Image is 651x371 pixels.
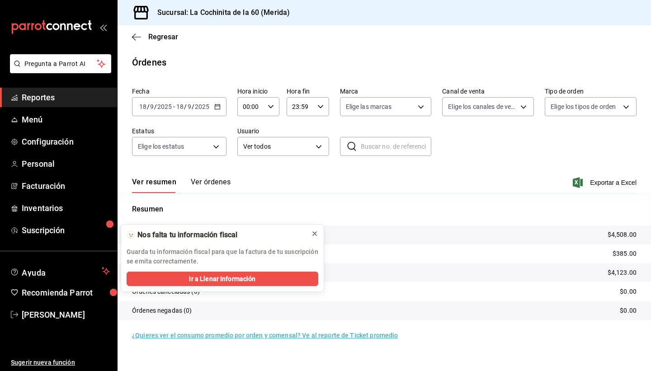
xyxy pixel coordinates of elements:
label: Canal de venta [442,88,534,94]
label: Hora fin [287,88,329,94]
a: ¿Quieres ver el consumo promedio por orden y comensal? Ve al reporte de Ticket promedio [132,332,398,339]
input: ---- [157,103,172,110]
span: / [184,103,187,110]
input: -- [150,103,154,110]
span: Elige las marcas [346,102,392,111]
div: Órdenes [132,56,166,69]
div: 🫥 Nos falta tu información fiscal [127,230,304,240]
div: navigation tabs [132,178,231,193]
label: Marca [340,88,432,94]
span: Elige los tipos de orden [551,102,616,111]
span: Menú [22,113,110,126]
input: -- [187,103,192,110]
span: Ayuda [22,266,98,277]
button: Pregunta a Parrot AI [10,54,111,73]
button: Regresar [132,33,178,41]
span: Reportes [22,91,110,103]
p: $385.00 [613,249,637,258]
span: Elige los estatus [138,142,184,151]
input: ---- [194,103,210,110]
p: $4,508.00 [608,230,637,240]
span: Pregunta a Parrot AI [24,59,97,69]
span: Configuración [22,136,110,148]
button: Exportar a Excel [575,177,637,188]
p: $0.00 [620,287,637,296]
span: Recomienda Parrot [22,286,110,299]
span: Inventarios [22,202,110,214]
label: Tipo de orden [545,88,637,94]
span: [PERSON_NAME] [22,309,110,321]
span: Elige los canales de venta [448,102,517,111]
p: Resumen [132,204,637,215]
span: / [147,103,150,110]
label: Fecha [132,88,226,94]
label: Usuario [237,128,329,134]
button: open_drawer_menu [99,23,107,31]
p: Guarda tu información fiscal para que la factura de tu suscripción se emita correctamente. [127,247,318,266]
span: / [192,103,194,110]
input: -- [139,103,147,110]
p: $0.00 [620,306,637,315]
p: $4,123.00 [608,268,637,277]
span: - [173,103,175,110]
span: Personal [22,158,110,170]
span: Sugerir nueva función [11,358,110,367]
p: Órdenes negadas (0) [132,306,192,315]
span: Facturación [22,180,110,192]
a: Pregunta a Parrot AI [6,66,111,75]
span: Ir a Llenar Información [189,274,255,284]
label: Hora inicio [237,88,279,94]
span: Suscripción [22,224,110,236]
input: Buscar no. de referencia [361,137,432,155]
input: -- [176,103,184,110]
label: Estatus [132,128,226,134]
span: Ver todos [243,142,312,151]
h3: Sucursal: La Cochinita de la 60 (Merida) [150,7,290,18]
button: Ver órdenes [191,178,231,193]
span: Regresar [148,33,178,41]
span: / [154,103,157,110]
button: Ver resumen [132,178,176,193]
button: Ir a Llenar Información [127,272,318,286]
